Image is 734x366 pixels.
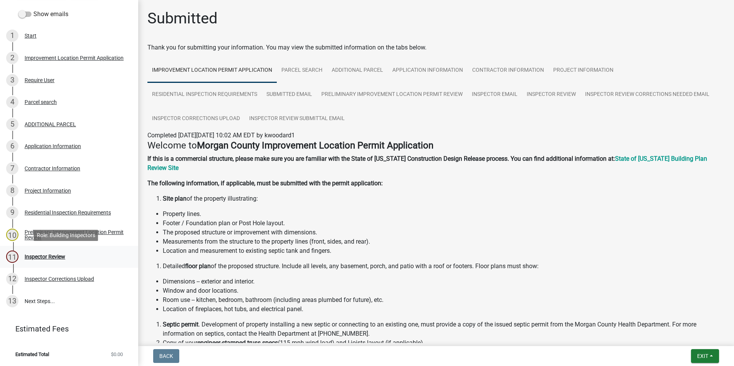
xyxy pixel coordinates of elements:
a: Estimated Fees [6,321,126,336]
h4: Welcome to [147,140,725,151]
a: State of [US_STATE] Building Plan Review Site [147,155,707,171]
li: Measurements from the structure to the property lines (front, sides, and rear). [163,237,725,246]
li: Detailed of the proposed structure. Include all levels, any basement, porch, and patio with a roo... [163,262,725,271]
div: 7 [6,162,18,175]
div: Inspector Corrections Upload [25,276,94,282]
a: Parcel search [277,58,327,83]
li: Property lines. [163,209,725,219]
a: Improvement Location Permit Application [147,58,277,83]
div: Thank you for submitting your information. You may view the submitted information on the tabs below. [147,43,725,52]
div: Inspector Review [25,254,65,259]
a: Residential Inspection Requirements [147,82,262,107]
div: 10 [6,229,18,241]
li: Location and measurement to existing septic tank and fingers. [163,246,725,256]
li: . Development of property installing a new septic or connecting to an existing one, must provide ... [163,320,725,338]
li: The proposed structure or improvement with dimensions. [163,228,725,237]
a: Inspector Review Submittal Email [245,107,349,131]
div: 2 [6,52,18,64]
div: Require User [25,77,55,83]
div: 1 [6,30,18,42]
a: Contractor Information [468,58,549,83]
div: Application Information [25,143,81,149]
li: Copy of your (115 mph wind load) and I-joists layout (if applicable). [163,338,725,348]
a: Preliminary Improvement Location Permit Review [317,82,467,107]
strong: The following information, if applicable, must be submitted with the permit application: [147,180,383,187]
span: Completed [DATE][DATE] 10:02 AM EDT by kwoodard1 [147,132,295,139]
strong: floor plan [185,262,211,270]
div: Project Information [25,188,71,193]
strong: If this is a commercial structure, please make sure you are familiar with the State of [US_STATE]... [147,155,615,162]
a: Project Information [549,58,618,83]
div: Preliminary Improvement Location Permit Review [25,229,126,240]
strong: Morgan County Improvement Location Permit Application [197,140,433,151]
div: 3 [6,74,18,86]
h1: Submitted [147,9,218,28]
button: Exit [691,349,719,363]
a: Inspector Review Corrections Needed Email [580,82,714,107]
li: Room use -- kitchen, bedroom, bathroom (including areas plumbed for future), etc. [163,295,725,305]
div: 11 [6,251,18,263]
button: Back [153,349,179,363]
div: Start [25,33,36,38]
a: Submitted Email [262,82,317,107]
strong: Septic permit [163,321,198,328]
li: Footer / Foundation plan or Post Hole layout. [163,219,725,228]
span: Exit [697,353,708,359]
div: Role: Building Inspectors [34,230,98,241]
div: Parcel search [25,99,57,105]
div: 13 [6,295,18,307]
li: of the property illustrating: [163,194,725,203]
a: Inspector Corrections Upload [147,107,245,131]
li: Window and door locations. [163,286,725,295]
div: Residential Inspection Requirements [25,210,111,215]
div: 9 [6,206,18,219]
div: 8 [6,185,18,197]
li: Location of fireplaces, hot tubs, and electrical panel. [163,305,725,314]
a: Inspector Email [467,82,522,107]
a: Application Information [388,58,468,83]
div: 5 [6,118,18,130]
a: Inspector Review [522,82,580,107]
a: ADDITIONAL PARCEL [327,58,388,83]
strong: engineer-stamped truss specs [197,339,278,346]
div: Contractor Information [25,166,80,171]
div: 4 [6,96,18,108]
li: Dimensions -- exterior and interior. [163,277,725,286]
label: Show emails [18,10,68,19]
span: Estimated Total [15,352,49,357]
div: ADDITIONAL PARCEL [25,122,76,127]
span: $0.00 [111,352,123,357]
div: 12 [6,273,18,285]
div: Improvement Location Permit Application [25,55,124,61]
strong: Site plan [163,195,187,202]
span: Back [159,353,173,359]
div: 6 [6,140,18,152]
